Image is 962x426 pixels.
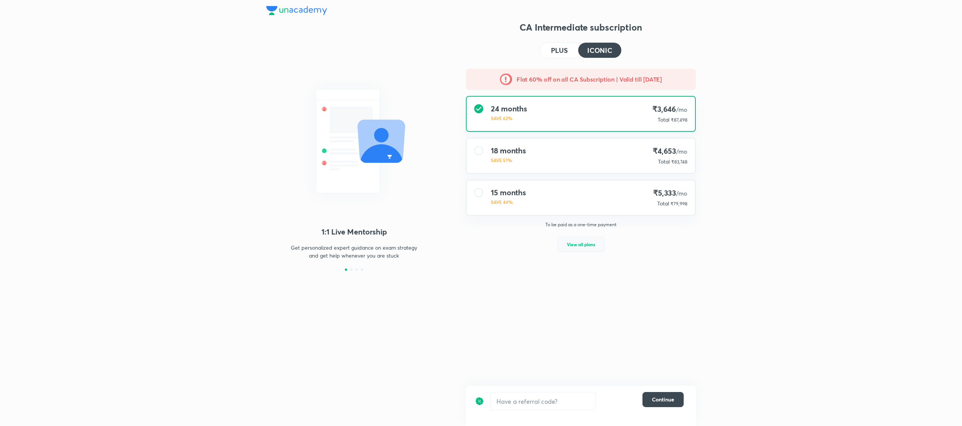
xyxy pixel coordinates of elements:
[266,6,327,15] img: Company Logo
[578,43,621,58] button: ICONIC
[658,158,670,165] p: Total
[491,146,526,155] h4: 18 months
[642,392,684,407] button: Continue
[676,147,687,155] span: /mo
[652,396,674,403] span: Continue
[460,222,702,228] p: To be paid as a one-time payment
[671,159,687,165] span: ₹83,748
[490,392,596,410] input: Have a referral code?
[567,241,595,248] span: View all plans
[491,157,526,164] p: SAVE 51%
[653,146,687,156] h4: ₹4,653
[466,21,696,33] h3: CA Intermediate subscription
[587,47,612,54] h4: ICONIC
[676,105,687,113] span: /mo
[540,43,578,58] button: PLUS
[500,73,512,85] img: -
[551,47,568,54] h4: PLUS
[266,76,442,207] img: LMP_066b47ebaa.svg
[475,392,484,410] img: discount
[657,200,669,207] p: Total
[266,226,442,238] h4: 1:1 Live Mentorship
[671,117,687,123] span: ₹87,498
[557,237,605,252] button: View all plans
[491,115,527,122] p: SAVE 62%
[491,199,526,205] p: SAVE 44%
[658,116,669,123] p: Total
[288,244,420,259] p: Get personalized expert guidance on exam strategy and get help whenever you are stuck
[517,75,662,84] h5: Flat 60% off on all CA Subscription | Valid till [DATE]
[670,201,687,207] span: ₹79,998
[652,104,687,114] h4: ₹3,646
[653,188,687,198] h4: ₹5,333
[491,104,527,113] h4: 24 months
[676,189,687,197] span: /mo
[491,188,526,197] h4: 15 months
